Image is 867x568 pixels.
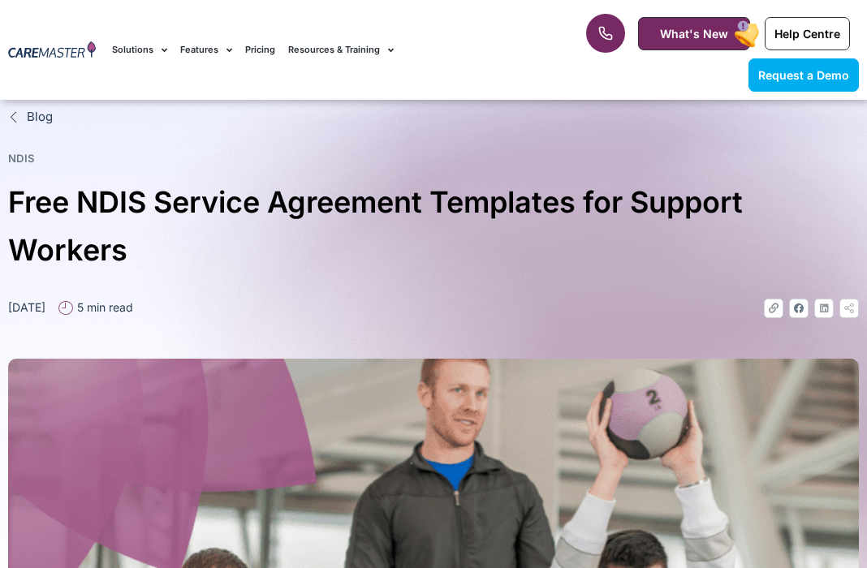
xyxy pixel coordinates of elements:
a: Resources & Training [288,23,394,77]
span: What's New [660,27,728,41]
a: Solutions [112,23,167,77]
h1: Free NDIS Service Agreement Templates for Support Workers [8,179,859,274]
a: What's New [638,17,750,50]
nav: Menu [112,23,553,77]
a: Pricing [245,23,275,77]
a: Request a Demo [748,58,859,92]
a: NDIS [8,152,35,165]
a: Help Centre [765,17,850,50]
span: Request a Demo [758,68,849,82]
a: Features [180,23,232,77]
span: 5 min read [73,299,133,316]
a: Blog [8,108,859,127]
span: Help Centre [774,27,840,41]
span: Blog [23,108,53,127]
time: [DATE] [8,300,45,314]
img: CareMaster Logo [8,41,96,60]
